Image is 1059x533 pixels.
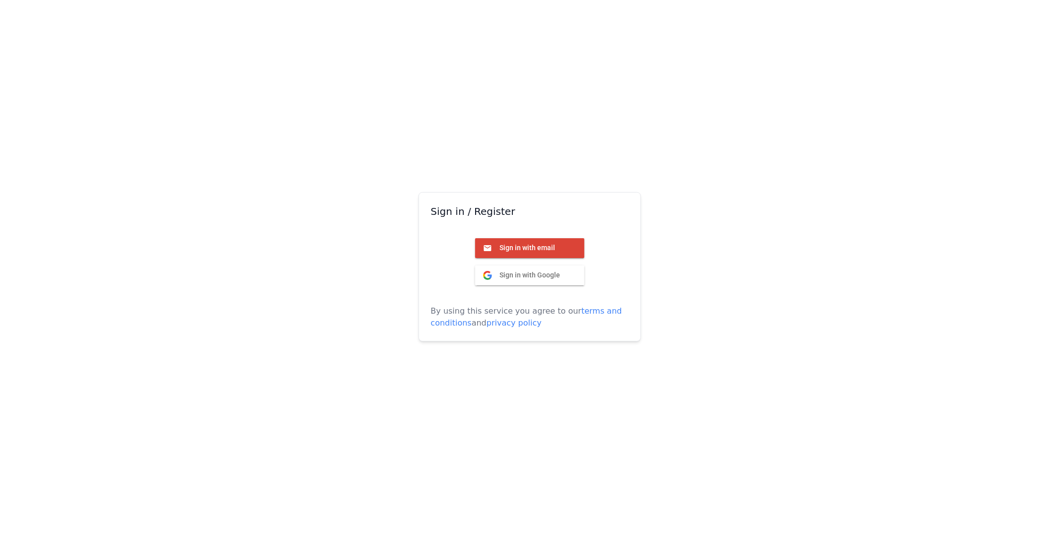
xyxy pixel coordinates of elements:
[431,306,622,328] a: terms and conditions
[431,204,629,218] h3: Sign in / Register
[475,238,584,258] button: Sign in with email
[431,305,629,329] p: By using this service you agree to our and
[487,318,542,328] a: privacy policy
[475,266,584,285] button: Sign in with Google
[492,270,561,279] span: Sign in with Google
[492,243,556,252] span: Sign in with email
